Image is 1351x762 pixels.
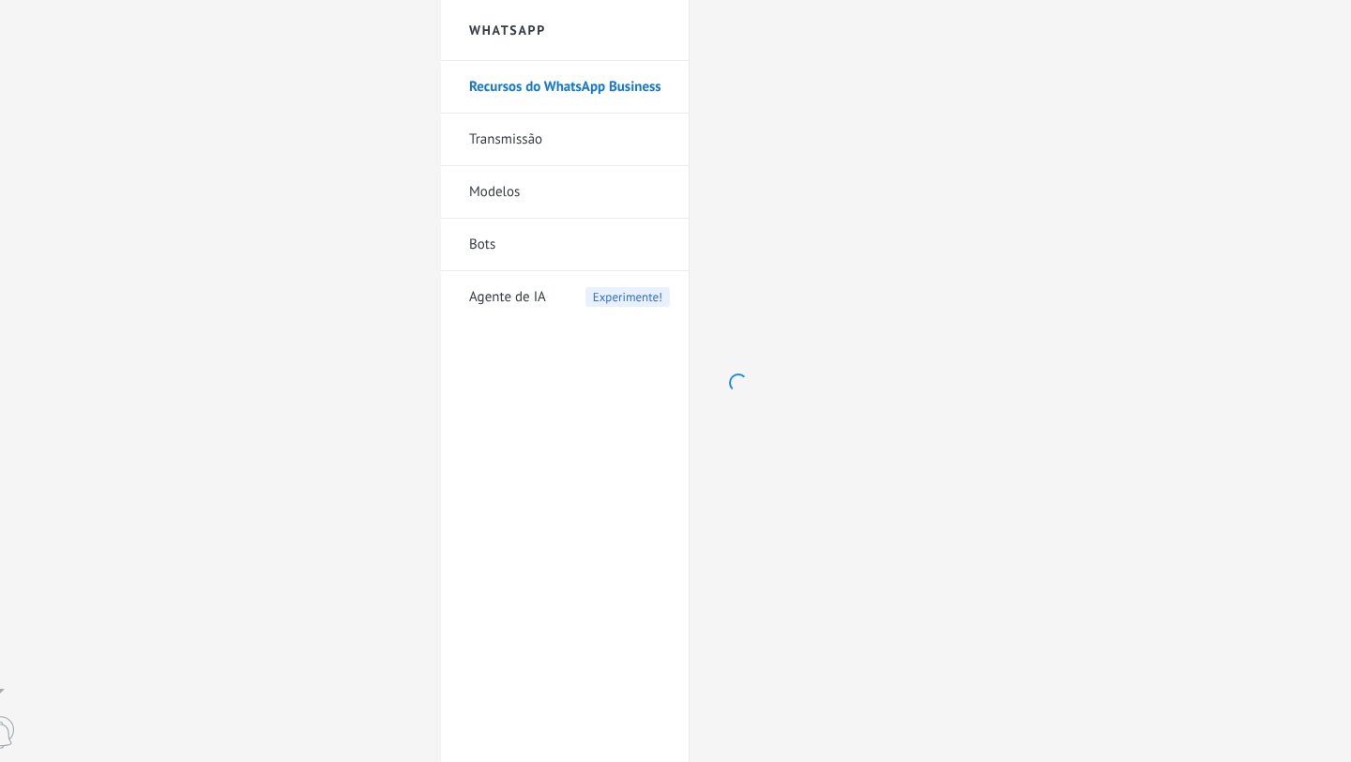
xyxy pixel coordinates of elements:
a: Modelos [469,166,670,219]
a: Agente de IA Experimente! [469,271,670,324]
a: Transmissão [469,114,670,166]
li: Recursos do WhatsApp Business [441,61,689,114]
li: Bots [441,219,689,271]
li: Agente de IA [441,271,689,323]
a: Recursos do WhatsApp Business [469,61,670,114]
li: Modelos [441,166,689,219]
span: Experimente! [585,287,670,307]
span: Agente de IA [469,271,546,324]
a: Bots [469,219,670,271]
li: Transmissão [441,114,689,166]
